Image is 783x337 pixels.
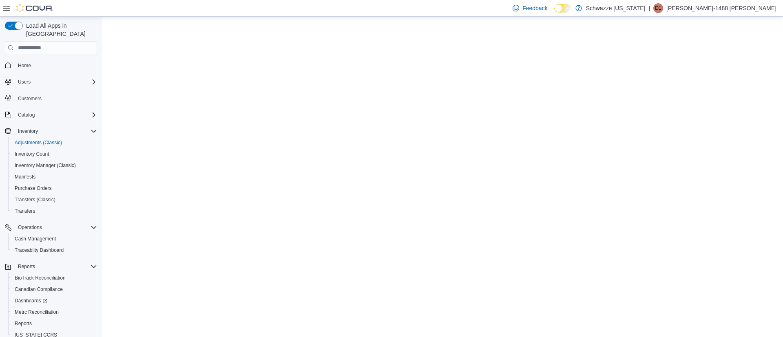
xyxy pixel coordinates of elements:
[8,183,100,194] button: Purchase Orders
[2,93,100,104] button: Customers
[8,244,100,256] button: Traceabilty Dashboard
[15,320,32,327] span: Reports
[11,206,97,216] span: Transfers
[11,307,97,317] span: Metrc Reconciliation
[8,205,100,217] button: Transfers
[11,284,97,294] span: Canadian Compliance
[655,3,661,13] span: D1
[653,3,663,13] div: Denise-1488 Zamora
[11,149,53,159] a: Inventory Count
[15,110,38,120] button: Catalog
[2,261,100,272] button: Reports
[2,126,100,137] button: Inventory
[8,171,100,183] button: Manifests
[11,273,97,283] span: BioTrack Reconciliation
[18,128,38,134] span: Inventory
[11,195,97,205] span: Transfers (Classic)
[15,222,97,232] span: Operations
[8,284,100,295] button: Canadian Compliance
[8,306,100,318] button: Metrc Reconciliation
[11,183,55,193] a: Purchase Orders
[8,233,100,244] button: Cash Management
[11,307,62,317] a: Metrc Reconciliation
[11,138,97,148] span: Adjustments (Classic)
[11,245,97,255] span: Traceabilty Dashboard
[11,296,51,306] a: Dashboards
[11,296,97,306] span: Dashboards
[15,185,52,192] span: Purchase Orders
[11,319,35,328] a: Reports
[18,263,35,270] span: Reports
[8,160,100,171] button: Inventory Manager (Classic)
[8,194,100,205] button: Transfers (Classic)
[11,161,97,170] span: Inventory Manager (Classic)
[15,222,45,232] button: Operations
[11,234,97,244] span: Cash Management
[15,110,97,120] span: Catalog
[11,172,39,182] a: Manifests
[8,295,100,306] a: Dashboards
[15,309,59,315] span: Metrc Reconciliation
[2,59,100,71] button: Home
[11,161,79,170] a: Inventory Manager (Classic)
[2,222,100,233] button: Operations
[15,196,55,203] span: Transfers (Classic)
[11,138,65,148] a: Adjustments (Classic)
[666,3,776,13] p: [PERSON_NAME]-1488 [PERSON_NAME]
[23,22,97,38] span: Load All Apps in [GEOGRAPHIC_DATA]
[8,137,100,148] button: Adjustments (Classic)
[15,126,41,136] button: Inventory
[8,272,100,284] button: BioTrack Reconciliation
[11,206,38,216] a: Transfers
[18,62,31,69] span: Home
[18,112,35,118] span: Catalog
[11,319,97,328] span: Reports
[15,151,49,157] span: Inventory Count
[15,60,97,70] span: Home
[15,94,45,104] a: Customers
[15,208,35,214] span: Transfers
[11,245,67,255] a: Traceabilty Dashboard
[648,3,650,13] p: |
[16,4,53,12] img: Cova
[15,297,47,304] span: Dashboards
[11,273,69,283] a: BioTrack Reconciliation
[18,95,42,102] span: Customers
[15,77,97,87] span: Users
[554,4,571,13] input: Dark Mode
[11,149,97,159] span: Inventory Count
[18,79,31,85] span: Users
[15,93,97,104] span: Customers
[2,109,100,121] button: Catalog
[8,148,100,160] button: Inventory Count
[15,275,66,281] span: BioTrack Reconciliation
[15,174,35,180] span: Manifests
[15,286,63,293] span: Canadian Compliance
[11,183,97,193] span: Purchase Orders
[15,77,34,87] button: Users
[18,224,42,231] span: Operations
[15,61,34,70] a: Home
[15,262,97,271] span: Reports
[11,234,59,244] a: Cash Management
[15,126,97,136] span: Inventory
[11,284,66,294] a: Canadian Compliance
[522,4,547,12] span: Feedback
[15,139,62,146] span: Adjustments (Classic)
[11,172,97,182] span: Manifests
[11,195,59,205] a: Transfers (Classic)
[8,318,100,329] button: Reports
[2,76,100,88] button: Users
[15,236,56,242] span: Cash Management
[15,162,76,169] span: Inventory Manager (Classic)
[15,262,38,271] button: Reports
[586,3,646,13] p: Schwazze [US_STATE]
[15,247,64,253] span: Traceabilty Dashboard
